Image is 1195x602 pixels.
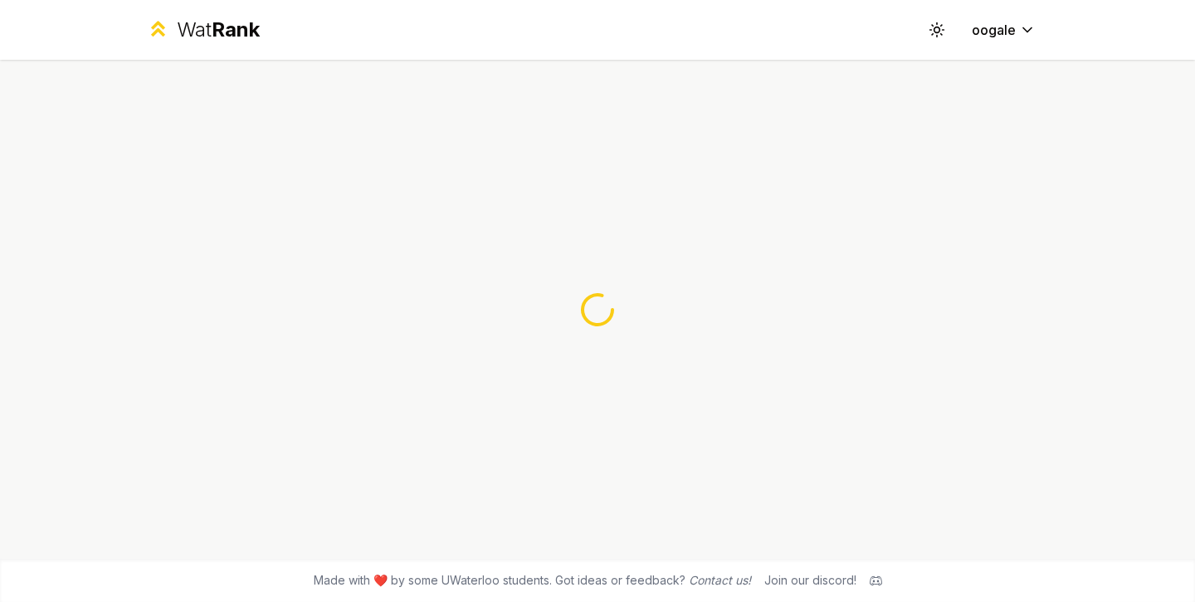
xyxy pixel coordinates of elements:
button: oogale [958,15,1049,45]
span: Made with ❤️ by some UWaterloo students. Got ideas or feedback? [314,572,751,589]
span: Rank [212,17,260,42]
span: oogale [972,20,1016,40]
div: Join our discord! [764,572,856,589]
div: Wat [177,17,260,43]
a: Contact us! [689,573,751,587]
a: WatRank [146,17,260,43]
